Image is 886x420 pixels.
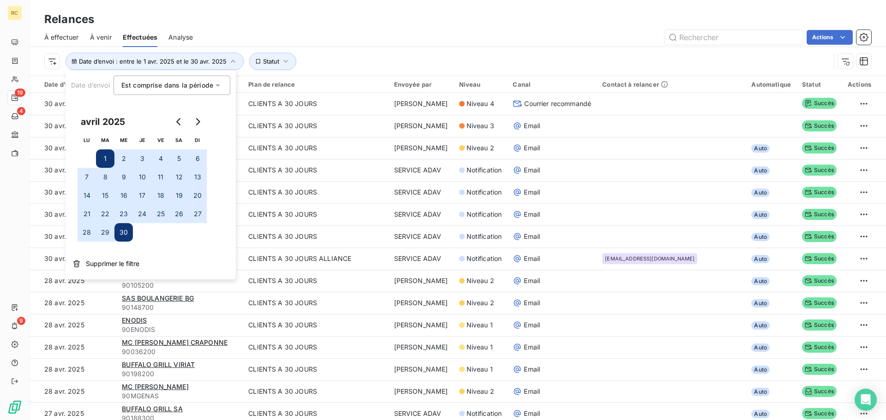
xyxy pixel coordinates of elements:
td: 28 avr. 2025 [30,292,116,314]
button: 14 [78,186,96,205]
span: Succès [802,253,837,264]
span: Succès [802,209,837,220]
div: Plan de relance [248,81,383,88]
button: 18 [151,186,170,205]
td: CLIENTS A 30 JOURS [243,181,388,203]
button: 1 [96,149,114,168]
td: SERVICE ADAV [389,181,454,203]
td: CLIENTS A 30 JOURS [243,225,388,248]
td: [PERSON_NAME] [389,314,454,336]
td: SERVICE ADAV [389,203,454,225]
span: Niveau 2 [467,387,494,396]
span: Courrier recommandé [524,99,591,108]
span: Succès [802,165,837,176]
button: 19 [170,186,188,205]
span: Succès [802,386,837,397]
input: Rechercher [664,30,803,45]
span: Auto [751,144,770,153]
span: Niveau 1 [467,343,493,352]
span: 90MGENAS [122,391,237,401]
span: [EMAIL_ADDRESS][DOMAIN_NAME] [605,256,694,261]
span: Succès [802,275,837,286]
td: 30 avr. 2025 [30,225,116,248]
span: Auto [751,410,770,418]
td: 30 avr. 2025 [30,203,116,225]
td: CLIENTS A 30 JOURS [243,93,388,115]
button: 21 [78,205,96,223]
span: Effectuées [123,33,158,42]
button: 5 [170,149,188,168]
span: Email [524,254,540,263]
span: Niveau 2 [467,298,494,308]
td: 30 avr. 2025 [30,137,116,159]
button: 16 [114,186,133,205]
span: 19 [15,89,25,97]
td: [PERSON_NAME] [389,358,454,380]
span: Auto [751,343,770,352]
div: Statut [802,81,837,88]
button: 13 [188,168,207,186]
th: samedi [170,131,188,149]
span: Date d’envoi : entre le 1 avr. 2025 et le 30 avr. 2025 [79,58,227,65]
td: 30 avr. 2025 [30,248,116,270]
button: Supprimer le filtre [66,254,236,274]
div: avril 2025 [78,114,128,129]
button: 10 [133,168,151,186]
button: 15 [96,186,114,205]
span: Auto [751,255,770,263]
th: vendredi [151,131,170,149]
div: Niveau [459,81,502,88]
span: ENODIS [122,316,147,324]
span: Email [524,188,540,197]
button: 22 [96,205,114,223]
span: 90036200 [122,347,237,356]
td: SERVICE ADAV [389,159,454,181]
button: 17 [133,186,151,205]
td: 28 avr. 2025 [30,270,116,292]
span: Succès [802,342,837,353]
span: Auto [751,233,770,241]
span: Auto [751,321,770,330]
span: Date d’envoi [71,81,110,89]
div: Automatique [751,81,791,88]
span: Niveau 2 [467,143,494,153]
span: Niveau 3 [467,121,494,130]
span: Supprimer le filtre [86,259,139,268]
td: CLIENTS A 30 JOURS [243,159,388,181]
button: 3 [133,149,151,168]
span: 90148700 [122,303,237,312]
span: Email [524,320,540,330]
td: [PERSON_NAME] [389,115,454,137]
span: SAS BOULANGERIE BG [122,294,194,302]
td: 30 avr. 2025 [30,93,116,115]
span: 4 [17,107,25,115]
span: Niveau 4 [467,99,494,108]
td: SERVICE ADAV [389,225,454,248]
span: 90105200 [122,281,237,290]
td: 30 avr. 2025 [30,115,116,137]
td: 28 avr. 2025 [30,336,116,358]
button: Go to next month [188,112,207,131]
span: 9 [17,317,25,325]
button: 24 [133,205,151,223]
td: [PERSON_NAME] [389,270,454,292]
span: Succès [802,231,837,242]
span: Analyse [168,33,193,42]
span: Email [524,343,540,352]
td: 28 avr. 2025 [30,380,116,402]
div: Actions [848,81,871,88]
button: 27 [188,205,207,223]
span: Auto [751,166,770,175]
td: CLIENTS A 30 JOURS [243,270,388,292]
span: MC [PERSON_NAME] [122,383,188,390]
img: Logo LeanPay [7,400,22,414]
button: 26 [170,205,188,223]
span: Notification [467,210,502,219]
button: 25 [151,205,170,223]
span: Succès [802,408,837,419]
button: Date d’envoi : entre le 1 avr. 2025 et le 30 avr. 2025 [66,53,244,70]
button: 8 [96,168,114,186]
span: Email [524,121,540,130]
th: dimanche [188,131,207,149]
span: MC [PERSON_NAME] CRAPONNE [122,338,227,346]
